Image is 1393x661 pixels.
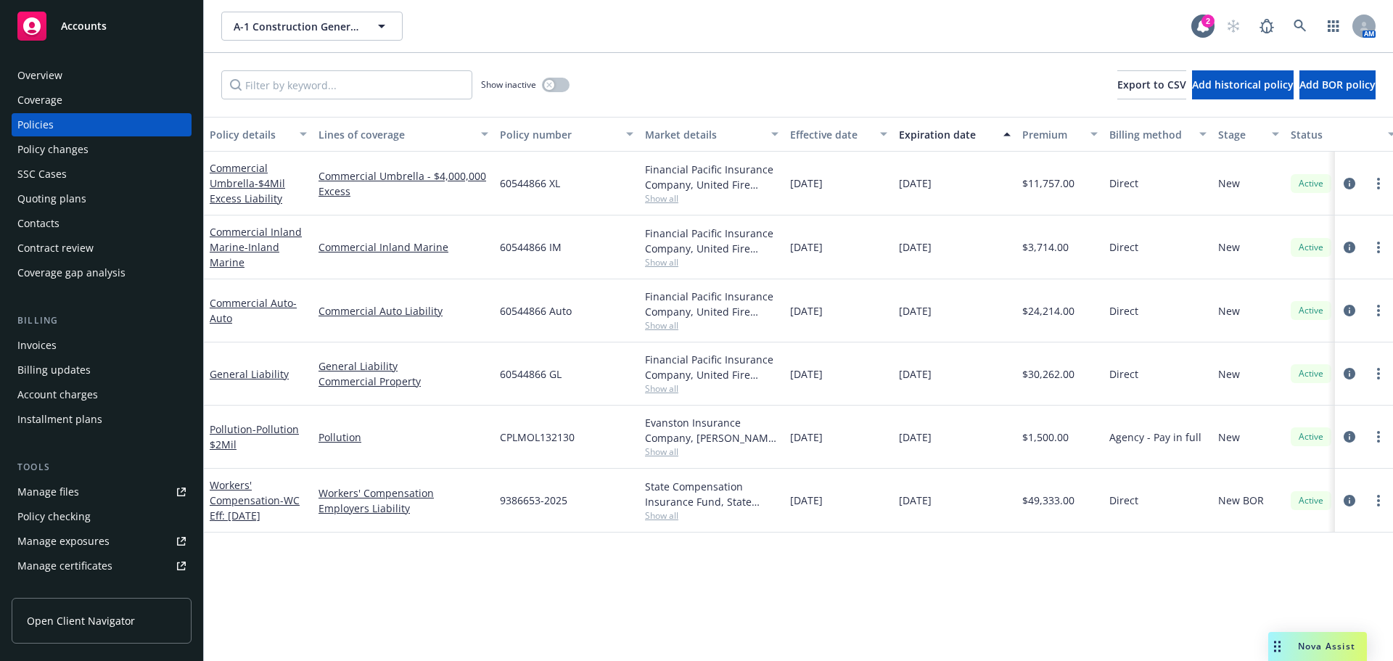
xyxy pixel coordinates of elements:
span: Add BOR policy [1299,78,1376,91]
button: Billing method [1104,117,1212,152]
div: State Compensation Insurance Fund, State Compensation Insurance Fund (SCIF) [645,479,778,509]
span: Active [1297,241,1326,254]
div: Contract review [17,237,94,260]
span: New [1218,303,1240,319]
span: Direct [1109,239,1138,255]
a: Contract review [12,237,192,260]
div: Lines of coverage [319,127,472,142]
button: Market details [639,117,784,152]
a: more [1370,175,1387,192]
a: circleInformation [1341,239,1358,256]
div: Policy details [210,127,291,142]
a: Pollution [210,422,299,451]
span: [DATE] [790,239,823,255]
a: Commercial Inland Marine [319,239,488,255]
button: Policy details [204,117,313,152]
div: Manage files [17,480,79,504]
span: [DATE] [899,176,932,191]
div: Overview [17,64,62,87]
a: more [1370,302,1387,319]
div: Effective date [790,127,871,142]
span: $1,500.00 [1022,430,1069,445]
span: Direct [1109,366,1138,382]
span: Show all [645,446,778,458]
div: Quoting plans [17,187,86,210]
span: Active [1297,304,1326,317]
span: 60544866 IM [500,239,562,255]
span: Active [1297,494,1326,507]
a: Pollution [319,430,488,445]
a: Report a Bug [1252,12,1281,41]
span: New [1218,176,1240,191]
span: Nova Assist [1298,640,1355,652]
button: Export to CSV [1117,70,1186,99]
a: Start snowing [1219,12,1248,41]
span: Active [1297,430,1326,443]
a: General Liability [210,367,289,381]
span: Open Client Navigator [27,613,135,628]
div: Billing method [1109,127,1191,142]
div: Premium [1022,127,1082,142]
span: 60544866 XL [500,176,560,191]
button: Nova Assist [1268,632,1367,661]
span: Active [1297,367,1326,380]
span: Show all [645,319,778,332]
a: Employers Liability [319,501,488,516]
div: Account charges [17,383,98,406]
a: Commercial Auto [210,296,297,325]
a: circleInformation [1341,365,1358,382]
span: Add historical policy [1192,78,1294,91]
span: New [1218,239,1240,255]
div: Contacts [17,212,59,235]
a: Quoting plans [12,187,192,210]
span: $30,262.00 [1022,366,1074,382]
a: more [1370,365,1387,382]
button: Premium [1016,117,1104,152]
a: Commercial Umbrella - $4,000,000 Excess [319,168,488,199]
div: Policy checking [17,505,91,528]
span: Export to CSV [1117,78,1186,91]
span: A-1 Construction General Engineering, Inc. [234,19,359,34]
span: $11,757.00 [1022,176,1074,191]
span: [DATE] [790,176,823,191]
div: Policies [17,113,54,136]
div: Expiration date [899,127,995,142]
span: Direct [1109,176,1138,191]
button: Lines of coverage [313,117,494,152]
span: [DATE] [899,366,932,382]
span: Agency - Pay in full [1109,430,1201,445]
div: Tools [12,460,192,475]
div: Billing [12,313,192,328]
a: Workers' Compensation [210,478,300,522]
span: Direct [1109,493,1138,508]
span: Accounts [61,20,107,32]
button: Policy number [494,117,639,152]
span: [DATE] [790,303,823,319]
span: Show all [645,382,778,395]
div: Manage claims [17,579,91,602]
div: Stage [1218,127,1263,142]
a: Manage certificates [12,554,192,578]
a: Overview [12,64,192,87]
button: Stage [1212,117,1285,152]
a: Commercial Umbrella [210,161,285,205]
button: Effective date [784,117,893,152]
span: Show all [645,192,778,205]
a: more [1370,239,1387,256]
span: [DATE] [790,430,823,445]
div: Policy changes [17,138,89,161]
span: $3,714.00 [1022,239,1069,255]
div: Drag to move [1268,632,1286,661]
span: New [1218,430,1240,445]
div: Financial Pacific Insurance Company, United Fire Group (UFG) [645,352,778,382]
button: Expiration date [893,117,1016,152]
span: 60544866 Auto [500,303,572,319]
a: Policies [12,113,192,136]
a: Commercial Inland Marine [210,225,302,269]
a: Coverage gap analysis [12,261,192,284]
a: Installment plans [12,408,192,431]
div: 2 [1201,15,1215,28]
div: Evanston Insurance Company, [PERSON_NAME] Insurance, NeitClem Wholesale Insurance Brokerage, Inc. [645,415,778,446]
button: Add BOR policy [1299,70,1376,99]
div: Policy number [500,127,617,142]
